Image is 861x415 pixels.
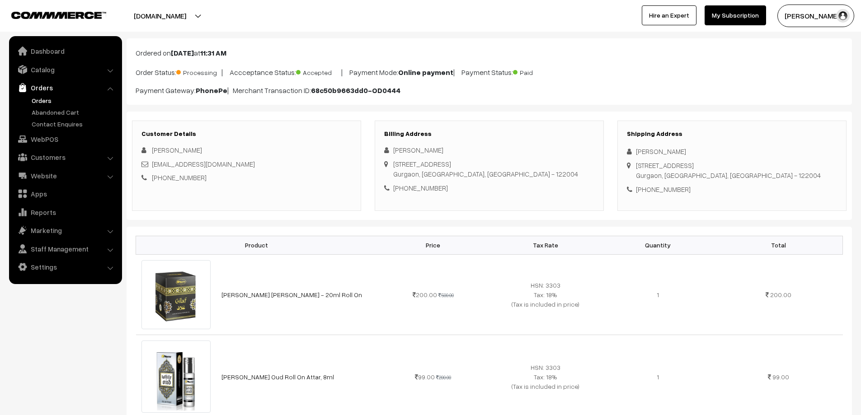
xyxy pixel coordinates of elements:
[136,47,843,58] p: Ordered on at
[11,204,119,220] a: Reports
[136,65,843,78] p: Order Status: | Accceptance Status: | Payment Mode: | Payment Status:
[171,48,194,57] b: [DATE]
[29,119,119,129] a: Contact Enquires
[200,48,226,57] b: 11:31 AM
[196,86,227,95] b: PhonePe
[11,186,119,202] a: Apps
[384,130,594,138] h3: Billing Address
[438,292,454,298] strike: 500.00
[11,79,119,96] a: Orders
[296,65,341,77] span: Accepted
[636,160,821,181] div: [STREET_ADDRESS] Gurgaon, [GEOGRAPHIC_DATA], [GEOGRAPHIC_DATA] - 122004
[29,96,119,105] a: Orders
[627,130,837,138] h3: Shipping Address
[11,241,119,257] a: Staff Management
[436,374,451,380] strike: 200.00
[770,291,791,298] span: 200.00
[11,222,119,238] a: Marketing
[11,12,106,19] img: COMMMERCE
[627,184,837,195] div: [PHONE_NUMBER]
[11,168,119,184] a: Website
[152,146,202,154] span: [PERSON_NAME]
[602,236,714,254] th: Quantity
[705,5,766,25] a: My Subscription
[11,149,119,165] a: Customers
[384,183,594,193] div: [PHONE_NUMBER]
[415,373,435,381] span: 99.00
[513,65,558,77] span: Paid
[102,5,218,27] button: [DOMAIN_NAME]
[141,130,352,138] h3: Customer Details
[152,173,207,182] a: [PHONE_NUMBER]
[141,340,211,413] img: 8ml meena white oud attar.jpg
[136,85,843,96] p: Payment Gateway: | Merchant Transaction ID:
[413,291,437,298] span: 200.00
[11,61,119,78] a: Catalog
[714,236,842,254] th: Total
[11,9,90,20] a: COMMMERCE
[384,145,594,155] div: [PERSON_NAME]
[377,236,489,254] th: Price
[512,281,579,308] span: HSN: 3303 Tax: 18% (Tax is included in price)
[627,146,837,157] div: [PERSON_NAME]
[176,65,221,77] span: Processing
[311,86,400,95] b: 68c50b9663dd0-OD0444
[393,159,578,179] div: [STREET_ADDRESS] Gurgaon, [GEOGRAPHIC_DATA], [GEOGRAPHIC_DATA] - 122004
[777,5,854,27] button: [PERSON_NAME] D
[489,236,602,254] th: Tax Rate
[657,373,659,381] span: 1
[657,291,659,298] span: 1
[141,260,211,330] img: gilaf 20ml 1.jpg
[398,68,453,77] b: Online payment
[152,160,255,168] a: [EMAIL_ADDRESS][DOMAIN_NAME]
[772,373,789,381] span: 99.00
[512,364,579,390] span: HSN: 3303 Tax: 18% (Tax is included in price)
[11,259,119,275] a: Settings
[221,373,334,381] a: [PERSON_NAME] Oud Roll On Attar, 8ml
[11,43,119,59] a: Dashboard
[29,107,119,117] a: Abandoned Cart
[136,236,377,254] th: Product
[836,9,850,23] img: user
[11,131,119,147] a: WebPOS
[221,291,362,298] a: [PERSON_NAME] [PERSON_NAME] - 20ml Roll On
[642,5,696,25] a: Hire an Expert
